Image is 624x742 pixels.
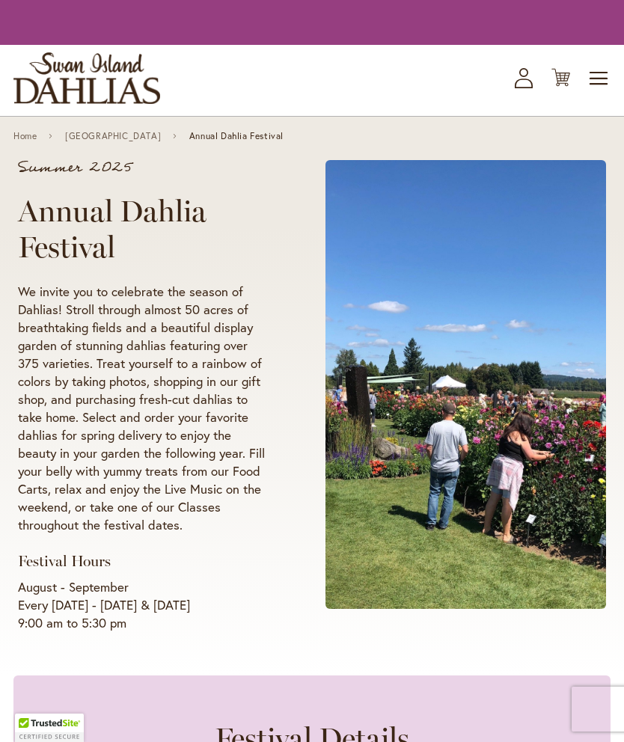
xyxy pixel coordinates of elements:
[18,283,269,534] p: We invite you to celebrate the season of Dahlias! Stroll through almost 50 acres of breathtaking ...
[13,131,37,141] a: Home
[18,193,269,265] h1: Annual Dahlia Festival
[18,578,269,632] p: August - September Every [DATE] - [DATE] & [DATE] 9:00 am to 5:30 pm
[18,552,269,571] h3: Festival Hours
[18,160,269,175] p: Summer 2025
[13,52,160,104] a: store logo
[189,131,284,141] span: Annual Dahlia Festival
[65,131,161,141] a: [GEOGRAPHIC_DATA]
